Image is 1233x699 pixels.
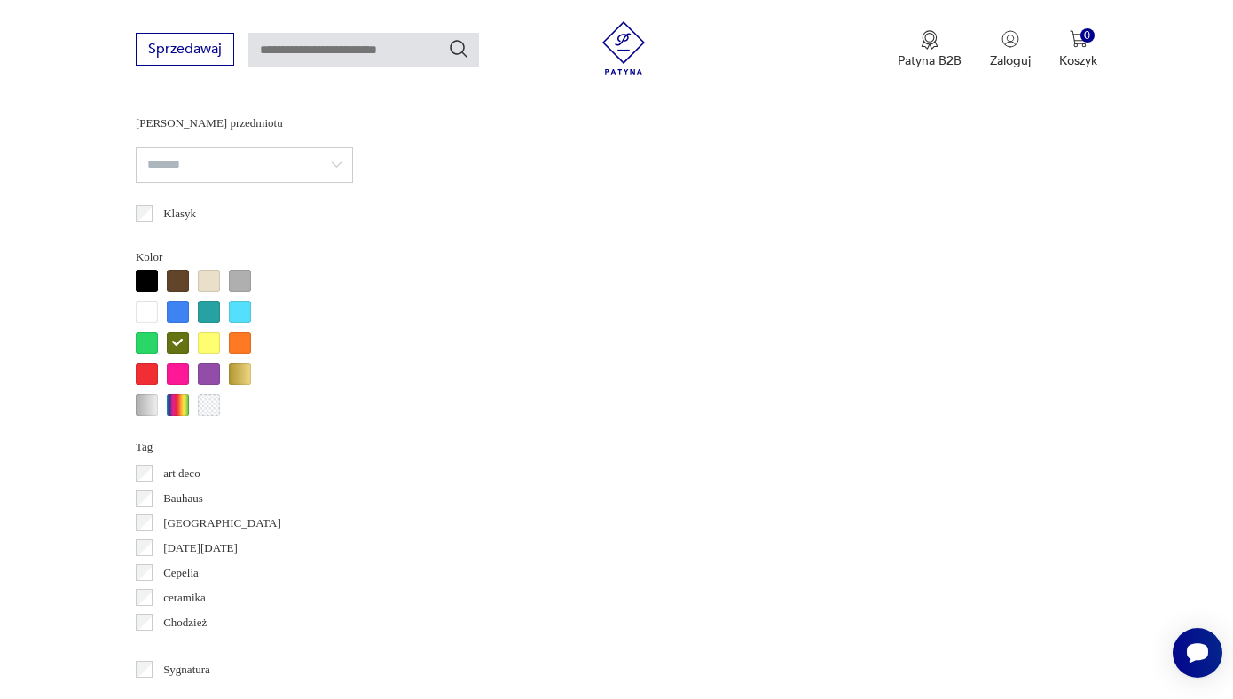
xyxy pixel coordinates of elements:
p: Sygnatura [163,660,210,679]
p: Zaloguj [990,52,1031,69]
button: Sprzedawaj [136,33,234,66]
button: 0Koszyk [1059,30,1097,69]
img: Patyna - sklep z meblami i dekoracjami vintage [597,21,650,75]
p: ceramika [163,588,206,608]
button: Szukaj [448,38,469,59]
button: Patyna B2B [898,30,962,69]
img: Ikona koszyka [1070,30,1088,48]
img: Ikona medalu [921,30,938,50]
p: Chodzież [163,613,207,632]
p: Cepelia [163,563,199,583]
img: Ikonka użytkownika [1001,30,1019,48]
a: Sprzedawaj [136,44,234,57]
p: Bauhaus [163,489,203,508]
p: [GEOGRAPHIC_DATA] [163,514,281,533]
p: Koszyk [1059,52,1097,69]
iframe: Smartsupp widget button [1173,628,1222,678]
p: Kolor [136,247,353,267]
p: art deco [163,464,200,483]
button: Zaloguj [990,30,1031,69]
p: Tag [136,437,353,457]
p: [PERSON_NAME] przedmiotu [136,114,353,133]
p: Patyna B2B [898,52,962,69]
p: Ćmielów [163,638,206,657]
a: Ikona medaluPatyna B2B [898,30,962,69]
p: [DATE][DATE] [163,538,238,558]
p: Klasyk [163,204,196,224]
div: 0 [1080,28,1096,43]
